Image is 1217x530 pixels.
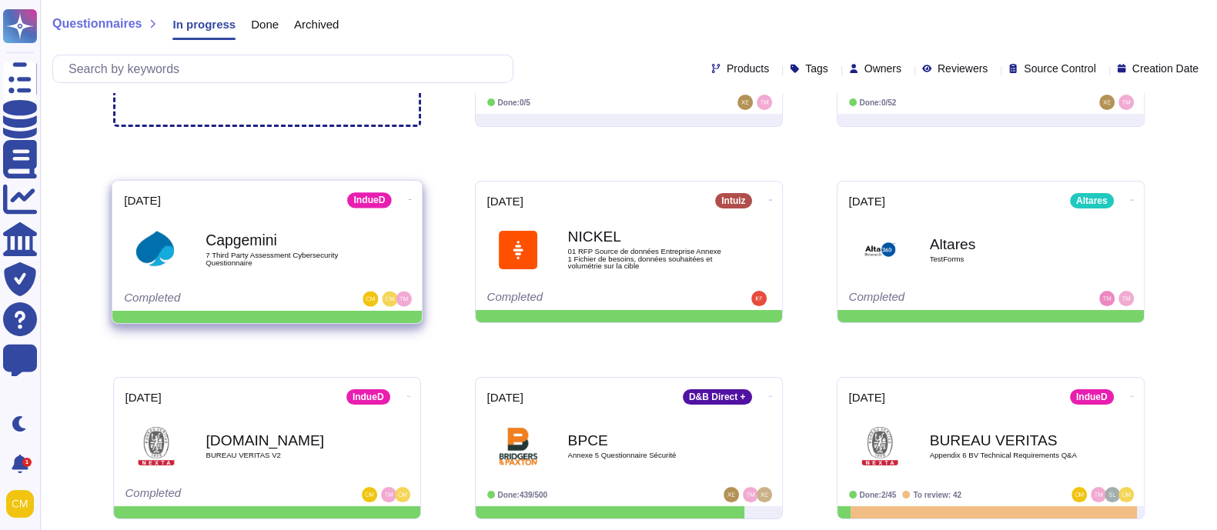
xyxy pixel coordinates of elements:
[1099,95,1115,110] img: user
[805,63,828,74] span: Tags
[683,389,752,405] div: D&B Direct +
[124,195,161,206] span: [DATE]
[137,427,176,465] img: Logo
[860,491,897,499] span: Done: 2/45
[135,230,175,269] img: Logo
[206,433,360,448] b: [DOMAIN_NAME]
[487,291,676,306] div: Completed
[1118,95,1134,110] img: user
[124,292,315,307] div: Completed
[724,487,739,502] img: user
[568,433,722,448] b: BPCE
[751,291,767,306] img: user
[1099,291,1115,306] img: user
[499,427,537,465] img: Logo
[294,18,339,30] span: Archived
[938,63,988,74] span: Reviewers
[498,98,530,107] span: Done: 0/5
[206,452,360,459] span: BUREAU VERITAS V2
[382,292,397,307] img: user
[172,18,236,30] span: In progress
[396,292,411,307] img: user
[498,491,548,499] span: Done: 439/500
[568,248,722,270] span: 01 RFP Source de données Entreprise Annexe 1 Fichier de besoins, données souhaitées et volumétrie...
[568,452,722,459] span: Annexe 5 Questionnaire Sécurité
[849,195,885,207] span: [DATE]
[930,255,1084,263] span: TestForms
[737,95,753,110] img: user
[362,487,377,502] img: user
[206,233,361,248] b: Capgemini
[743,487,758,502] img: user
[381,487,396,502] img: user
[930,433,1084,448] b: BUREAU VERITAS
[1118,291,1134,306] img: user
[864,63,901,74] span: Owners
[568,229,722,244] b: NICKEL
[727,63,769,74] span: Products
[861,231,899,269] img: Logo
[487,195,523,207] span: [DATE]
[1118,487,1134,502] img: user
[125,392,162,403] span: [DATE]
[1132,63,1199,74] span: Creation Date
[1072,487,1087,502] img: user
[125,487,314,502] div: Completed
[251,18,279,30] span: Done
[499,231,537,269] img: Logo
[6,490,34,518] img: user
[395,487,410,502] img: user
[930,452,1084,459] span: Appendix 6 BV Technical Requirements Q&A
[346,389,390,405] div: IndueD
[930,237,1084,252] b: Altares
[1024,63,1095,74] span: Source Control
[860,98,897,107] span: Done: 0/52
[487,392,523,403] span: [DATE]
[1105,487,1120,502] img: user
[1070,389,1114,405] div: IndueD
[1091,487,1106,502] img: user
[849,392,885,403] span: [DATE]
[913,491,961,499] span: To review: 42
[1070,193,1114,208] div: Altares
[61,55,513,82] input: Search by keywords
[861,427,899,465] img: Logo
[3,487,45,521] button: user
[52,18,142,30] span: Questionnaires
[363,292,378,307] img: user
[757,95,772,110] img: user
[757,487,772,502] img: user
[206,252,361,266] span: 7 Third Party Assessment Cybersecurity Questionnaire
[715,193,751,208] div: Intuiz
[849,291,1038,306] div: Completed
[347,192,391,208] div: IndueD
[22,458,32,467] div: 1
